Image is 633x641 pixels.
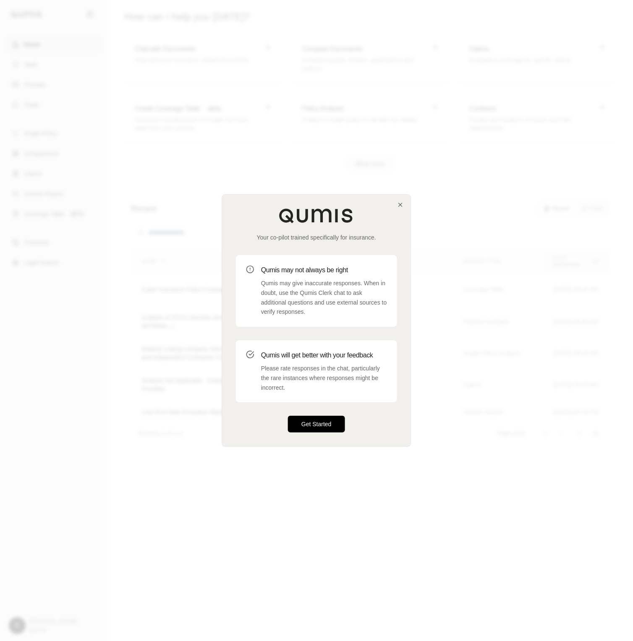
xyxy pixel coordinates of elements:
[261,350,387,360] h3: Qumis will get better with your feedback
[279,208,354,223] img: Qumis Logo
[261,265,387,275] h3: Qumis may not always be right
[236,233,397,242] p: Your co-pilot trained specifically for insurance.
[261,279,387,317] p: Qumis may give inaccurate responses. When in doubt, use the Qumis Clerk chat to ask additional qu...
[288,416,345,433] button: Get Started
[261,364,387,392] p: Please rate responses in the chat, particularly the rare instances where responses might be incor...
